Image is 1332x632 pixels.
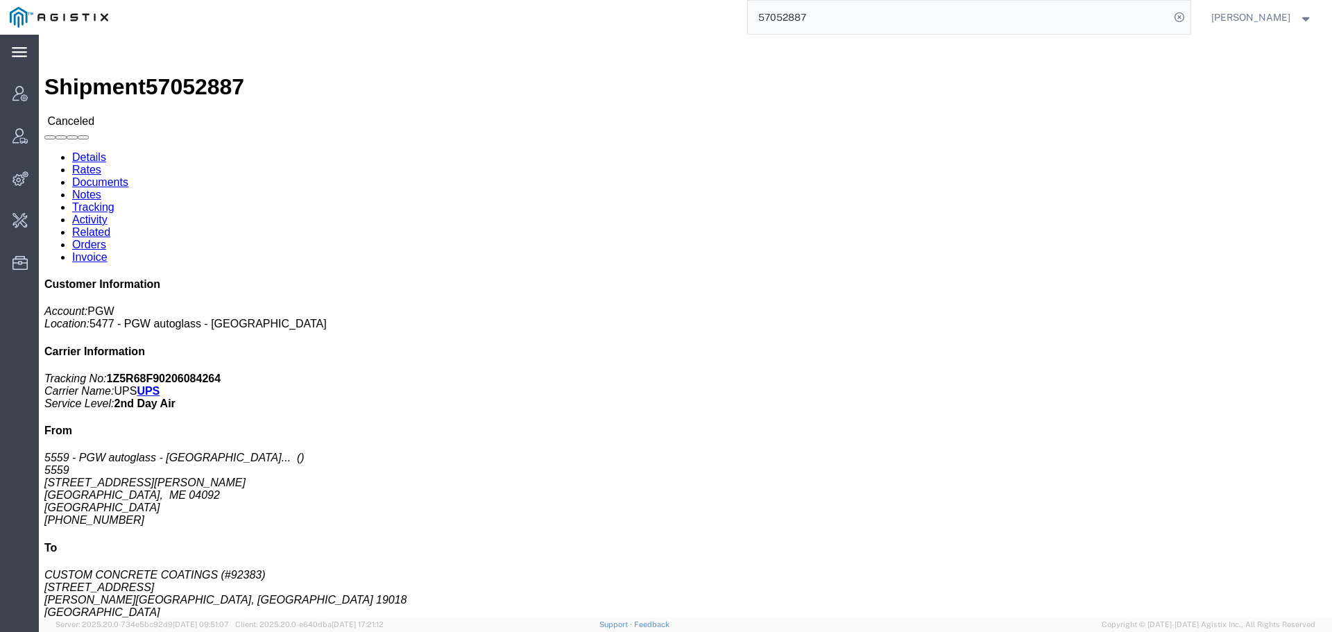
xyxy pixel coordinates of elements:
span: Server: 2025.20.0-734e5bc92d9 [55,620,229,629]
a: Support [599,620,634,629]
span: Client: 2025.20.0-e640dba [235,620,384,629]
iframe: FS Legacy Container [39,35,1332,617]
a: Feedback [634,620,669,629]
span: Carrie Virgilio [1211,10,1290,25]
span: [DATE] 09:51:07 [173,620,229,629]
img: logo [10,7,108,28]
span: [DATE] 17:21:12 [332,620,384,629]
input: Search for shipment number, reference number [748,1,1170,34]
span: Copyright © [DATE]-[DATE] Agistix Inc., All Rights Reserved [1102,619,1315,631]
button: [PERSON_NAME] [1211,9,1313,26]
